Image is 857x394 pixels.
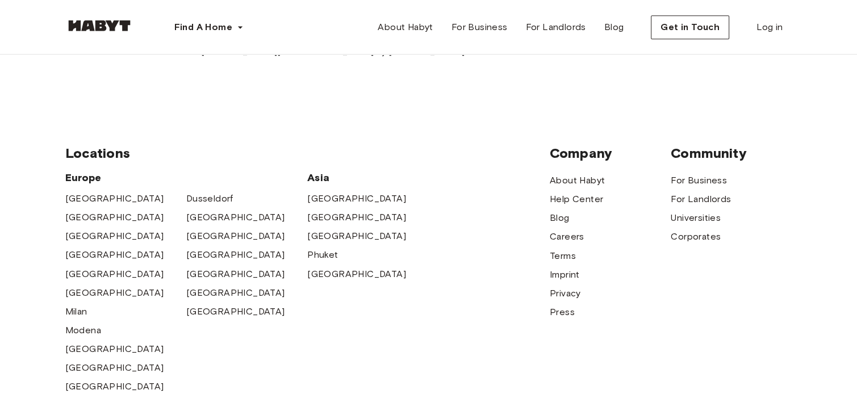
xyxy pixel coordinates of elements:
a: [GEOGRAPHIC_DATA] [65,380,164,393]
a: [GEOGRAPHIC_DATA] [65,342,164,356]
a: [GEOGRAPHIC_DATA] [65,361,164,375]
button: Find A Home [165,16,253,39]
a: Dusseldorf [186,192,233,206]
span: For Landlords [525,20,586,34]
span: Log in [756,20,783,34]
a: About Habyt [550,174,605,187]
a: Phuket [307,248,338,262]
a: For Business [671,174,727,187]
a: [GEOGRAPHIC_DATA] [65,211,164,224]
a: Privacy [550,287,581,300]
a: Log in [747,16,792,39]
a: [GEOGRAPHIC_DATA] [307,267,406,281]
a: Universities [671,211,721,225]
a: For Business [442,16,517,39]
a: Terms [550,249,576,263]
a: Blog [595,16,633,39]
a: Press [550,305,575,319]
span: Europe [65,171,308,185]
span: Find A Home [174,20,232,34]
a: [GEOGRAPHIC_DATA] [186,211,285,224]
a: For Landlords [671,192,731,206]
a: Help Center [550,192,603,206]
img: Habyt [65,20,133,31]
a: [GEOGRAPHIC_DATA] [65,286,164,300]
a: [GEOGRAPHIC_DATA] [307,192,406,206]
a: [GEOGRAPHIC_DATA] [65,229,164,243]
a: About Habyt [369,16,442,39]
span: Company [550,145,671,162]
span: Asia [307,171,428,185]
a: Corporates [671,230,721,244]
a: [GEOGRAPHIC_DATA] [307,229,406,243]
a: Imprint [550,268,580,282]
span: Locations [65,145,550,162]
span: Get in Touch [660,20,720,34]
a: Blog [550,211,570,225]
button: Get in Touch [651,15,729,39]
a: [GEOGRAPHIC_DATA] [65,248,164,262]
a: [GEOGRAPHIC_DATA] [186,305,285,318]
a: [GEOGRAPHIC_DATA] [186,267,285,281]
span: About Habyt [378,20,433,34]
a: Milan [65,305,87,318]
a: [GEOGRAPHIC_DATA] [186,248,285,262]
a: Modena [65,324,101,337]
a: [GEOGRAPHIC_DATA] [65,267,164,281]
a: [GEOGRAPHIC_DATA] [307,211,406,224]
a: Careers [550,230,584,244]
span: For Business [452,20,508,34]
a: [GEOGRAPHIC_DATA] [186,286,285,300]
span: Community [671,145,792,162]
a: [GEOGRAPHIC_DATA] [65,192,164,206]
span: Blog [604,20,624,34]
a: [GEOGRAPHIC_DATA] [186,229,285,243]
a: For Landlords [516,16,595,39]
